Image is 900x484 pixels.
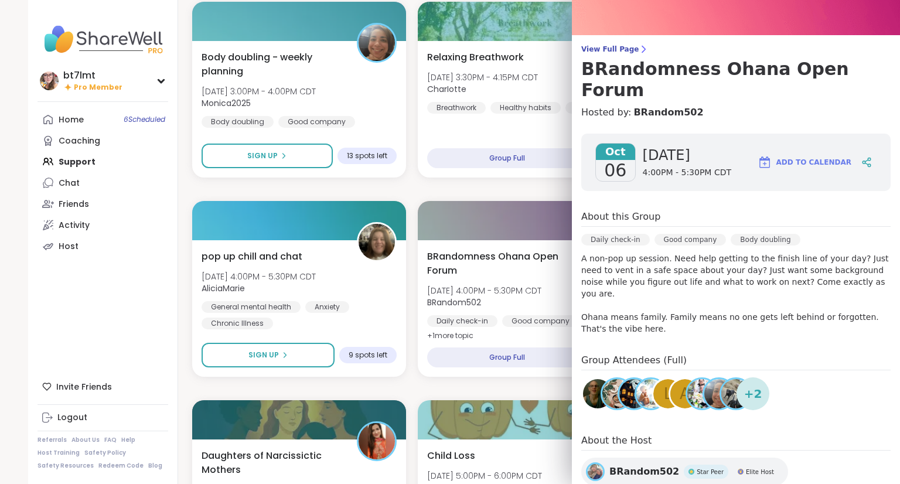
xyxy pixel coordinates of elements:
a: NicolePD [601,377,633,410]
span: L [664,383,673,405]
div: Daily check-in [581,234,650,246]
span: BRandomness Ohana Open Forum [427,250,570,278]
a: Activity [37,214,168,236]
h4: Group Attendees (Full) [581,353,891,370]
span: [DATE] 3:00PM - 4:00PM CDT [202,86,316,97]
img: Monica2025 [704,379,734,408]
img: Amie89 [721,379,751,408]
a: Host Training [37,449,80,457]
div: Body doubling [731,234,800,246]
div: Home [59,114,84,126]
div: Healthy habits [490,102,561,114]
div: Invite Friends [37,376,168,397]
a: Redeem Code [98,462,144,470]
span: [DATE] 4:00PM - 5:30PM CDT [202,271,316,282]
div: Host [59,241,79,253]
img: Monica2025 [359,25,395,61]
div: General mental health [202,301,301,313]
img: bt7lmt [40,71,59,90]
span: Sign Up [248,350,279,360]
img: Star Peer [688,469,694,475]
div: bt7lmt [63,69,122,82]
a: mrsperozek43 [618,377,650,410]
a: Host [37,236,168,257]
button: Sign Up [202,144,333,168]
h3: BRandomness Ohana Open Forum [581,59,891,101]
span: pop up chill and chat [202,250,302,264]
a: Safety Resources [37,462,94,470]
span: [DATE] 5:00PM - 6:00PM CDT [427,470,542,482]
div: Friends [59,199,89,210]
div: Good company [654,234,727,246]
button: Sign Up [202,343,335,367]
a: Blog [148,462,162,470]
img: Izzy6449 [359,423,395,459]
div: Logout [57,412,87,424]
span: Star Peer [697,468,724,476]
a: Logout [37,407,168,428]
img: ShareWell Nav Logo [37,19,168,60]
div: Good company [278,116,355,128]
img: Elite Host [738,469,744,475]
img: AliciaMarie [359,224,395,260]
span: A [680,383,690,405]
a: Chat [37,172,168,193]
img: BRandom502 [588,464,603,479]
span: Sign Up [247,151,278,161]
a: Help [121,436,135,444]
a: Monica2025 [703,377,735,410]
a: FAQ [104,436,117,444]
a: Amie89 [720,377,752,410]
a: Coaching [37,130,168,151]
img: JollyJessie38 [687,379,717,408]
a: A [669,377,701,410]
b: CharIotte [427,83,466,95]
div: Good company [502,315,579,327]
span: Oct [596,144,635,160]
button: Add to Calendar [752,148,857,176]
a: Safety Policy [84,449,126,457]
a: Referrals [37,436,67,444]
a: bookstar [581,377,614,410]
span: Daughters of Narcissictic Mothers [202,449,344,477]
span: 06 [604,160,626,181]
a: About Us [71,436,100,444]
a: Friends [37,193,168,214]
span: BRandom502 [609,465,679,479]
b: BRandom502 [427,296,481,308]
span: Child Loss [427,449,475,463]
div: Chronic Illness [202,318,273,329]
span: + 2 [744,385,762,403]
div: Coaching [59,135,100,147]
a: L [652,377,684,410]
span: Relaxing Breathwork [427,50,524,64]
h4: Hosted by: [581,105,891,120]
img: NicolePD [602,379,632,408]
span: [DATE] 3:30PM - 4:15PM CDT [427,71,538,83]
a: JollyJessie38 [686,377,718,410]
a: Libby1520 [635,377,667,410]
span: Add to Calendar [776,157,851,168]
span: 9 spots left [349,350,387,360]
span: View Full Page [581,45,891,54]
div: Breathwork [427,102,486,114]
div: Group Full [427,148,587,168]
span: [DATE] [643,146,731,165]
div: Activity [59,220,90,231]
a: Home6Scheduled [37,109,168,130]
span: 4:00PM - 5:30PM CDT [643,167,731,179]
h4: About this Group [581,210,660,224]
span: Body doubling - weekly planning [202,50,344,79]
span: [DATE] 4:00PM - 5:30PM CDT [427,285,541,296]
a: BRandom502 [633,105,703,120]
span: 13 spots left [347,151,387,161]
span: Pro Member [74,83,122,93]
div: Group Full [427,347,587,367]
div: Self-care [565,102,618,114]
div: Daily check-in [427,315,497,327]
span: Elite Host [746,468,774,476]
span: 6 Scheduled [124,115,165,124]
b: AliciaMarie [202,282,245,294]
div: Body doubling [202,116,274,128]
img: bookstar [583,379,612,408]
